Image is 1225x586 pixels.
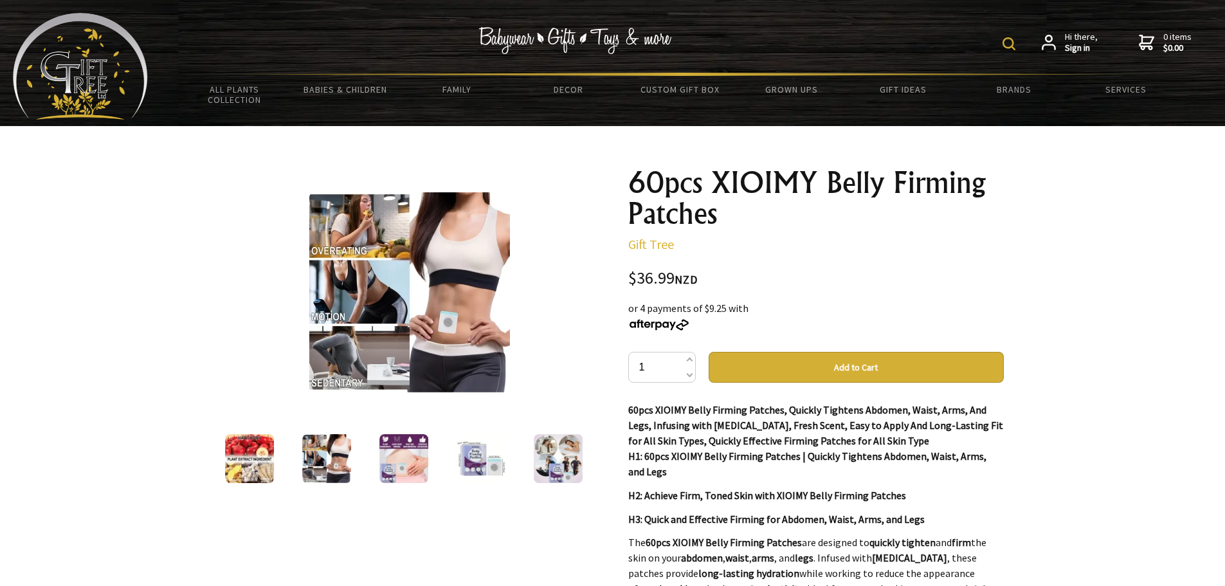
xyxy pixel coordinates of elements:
[1070,76,1181,103] a: Services
[1065,42,1098,54] strong: Sign in
[179,76,290,113] a: All Plants Collection
[379,434,428,483] img: 60pcs XIOIMY Belly Firming Patches
[628,513,925,526] strong: H3: Quick and Effective Firming for Abdomen, Waist, Arms, and Legs
[736,76,847,103] a: Grown Ups
[1139,32,1192,54] a: 0 items$0.00
[709,352,1004,383] button: Add to Cart
[698,567,799,580] strong: long-lasting hydration
[290,76,401,103] a: Babies & Children
[1003,37,1015,50] img: product search
[752,551,774,564] strong: arms
[302,434,351,483] img: 60pcs XIOIMY Belly Firming Patches
[309,192,510,393] img: 60pcs XIOIMY Belly Firming Patches
[534,434,583,483] img: 60pcs XIOIMY Belly Firming Patches
[847,76,958,103] a: Gift Ideas
[1163,42,1192,54] strong: $0.00
[725,551,749,564] strong: waist
[681,551,723,564] strong: abdomen
[1042,32,1098,54] a: Hi there,Sign in
[628,450,986,478] strong: H1: 60pcs XIOIMY Belly Firming Patches | Quickly Tightens Abdomen, Waist, Arms, and Legs
[869,536,936,549] strong: quickly tighten
[401,76,513,103] a: Family
[646,536,802,549] strong: 60pcs XIOIMY Belly Firming Patches
[513,76,624,103] a: Decor
[628,489,906,502] strong: H2: Achieve Firm, Toned Skin with XIOIMY Belly Firming Patches
[225,434,274,483] img: 60pcs XIOIMY Belly Firming Patches
[795,551,813,564] strong: legs
[628,270,1004,288] div: $36.99
[1065,32,1098,54] span: Hi there,
[628,403,1003,447] strong: 60pcs XIOIMY Belly Firming Patches, Quickly Tightens Abdomen, Waist, Arms, And Legs, Infusing wit...
[675,272,698,287] span: NZD
[624,76,736,103] a: Custom Gift Box
[628,236,674,252] a: Gift Tree
[628,167,1004,229] h1: 60pcs XIOIMY Belly Firming Patches
[959,76,1070,103] a: Brands
[628,319,690,331] img: Afterpay
[628,300,1004,331] div: or 4 payments of $9.25 with
[13,13,148,120] img: Babyware - Gifts - Toys and more...
[872,551,947,564] strong: [MEDICAL_DATA]
[952,536,971,549] strong: firm
[1163,31,1192,54] span: 0 items
[479,27,672,54] img: Babywear - Gifts - Toys & more
[457,434,505,483] img: 60pcs XIOIMY Belly Firming Patches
